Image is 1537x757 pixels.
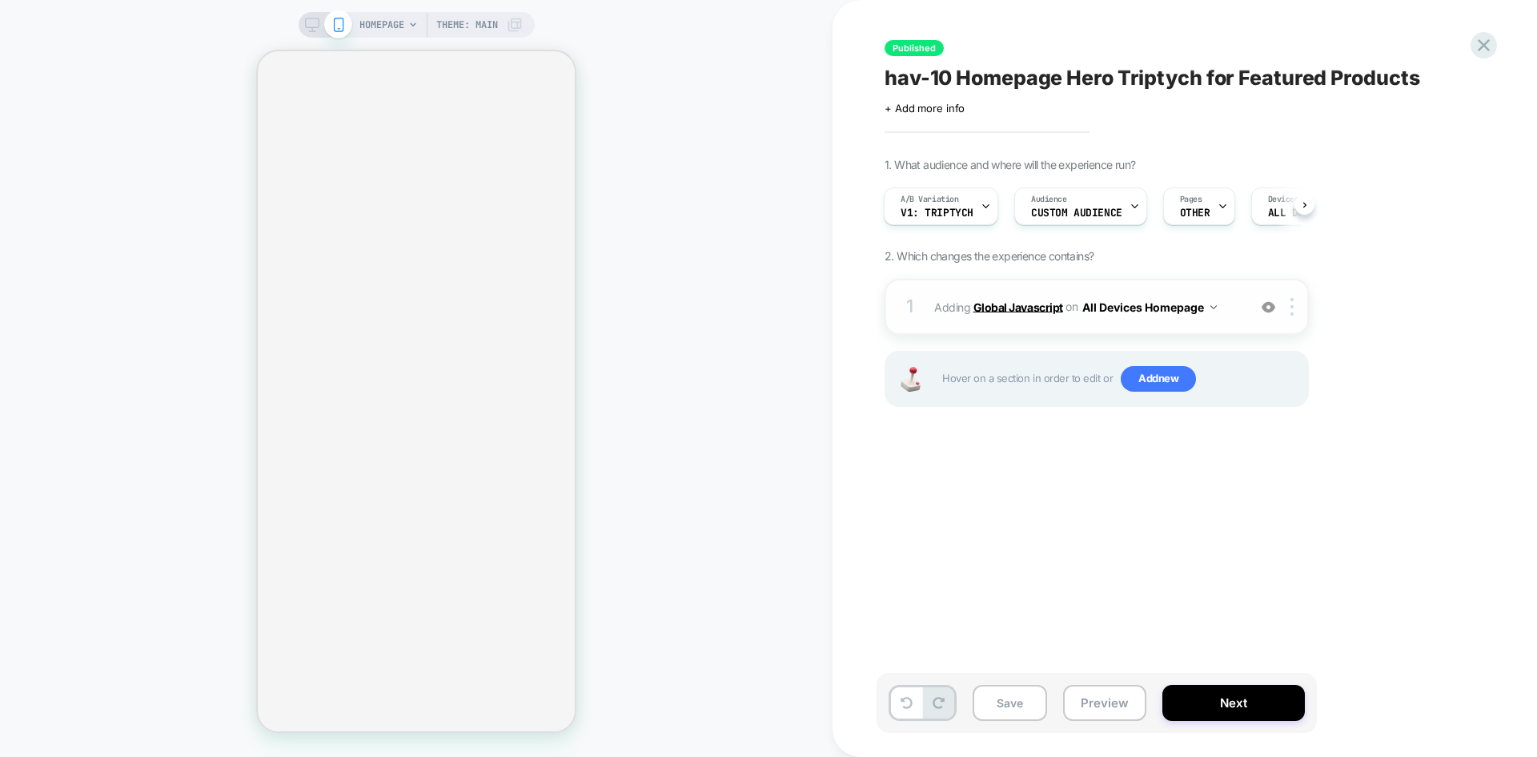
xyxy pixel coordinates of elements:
span: HOMEPAGE [359,12,404,38]
span: Add new [1121,366,1196,392]
img: down arrow [1210,305,1217,309]
button: Save [973,685,1047,721]
div: 1 [902,291,918,323]
span: on [1065,296,1078,316]
span: ALL DEVICES [1268,207,1334,219]
img: close [1290,298,1294,316]
button: Next [1162,685,1305,721]
span: OTHER [1180,207,1210,219]
b: Global Javascript [973,300,1063,313]
span: Theme: MAIN [436,12,498,38]
button: Preview [1063,685,1146,721]
img: crossed eye [1262,300,1275,314]
span: + Add more info [885,102,965,115]
span: 2. Which changes the experience contains? [885,249,1094,263]
button: All Devices Homepage [1082,296,1217,319]
img: Joystick [894,367,926,392]
span: v1: triptych [901,207,973,219]
span: Devices [1268,194,1299,205]
span: Adding [934,296,1239,319]
span: Hover on a section in order to edit or [942,366,1299,392]
span: 1. What audience and where will the experience run? [885,158,1135,171]
span: A/B Variation [901,194,959,205]
span: hav-10 Homepage Hero Triptych for Featured Products [885,66,1419,90]
span: Published [885,40,944,56]
span: Audience [1031,194,1067,205]
span: Pages [1180,194,1202,205]
span: Custom Audience [1031,207,1122,219]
